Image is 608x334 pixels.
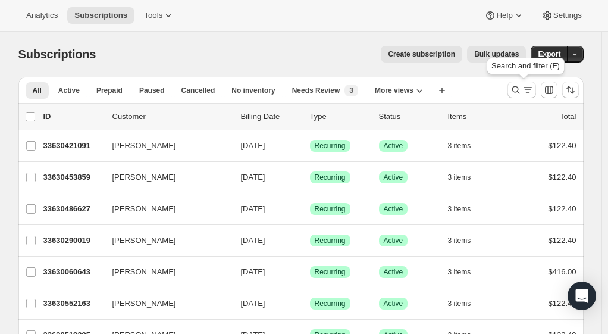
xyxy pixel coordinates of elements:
button: [PERSON_NAME] [105,168,224,187]
button: Customize table column order and visibility [541,82,557,98]
span: Active [384,141,403,151]
button: Subscriptions [67,7,134,24]
span: More views [375,86,413,95]
span: Settings [553,11,582,20]
div: 33630060643[PERSON_NAME][DATE]SuccessRecurringSuccessActive3 items$416.00 [43,264,576,280]
span: [DATE] [241,267,265,276]
span: [PERSON_NAME] [112,140,176,152]
span: Help [496,11,512,20]
span: Bulk updates [474,49,519,59]
span: Recurring [315,299,346,308]
span: Cancelled [181,86,215,95]
span: Export [538,49,560,59]
span: [PERSON_NAME] [112,171,176,183]
span: Recurring [315,141,346,151]
p: 33630453859 [43,171,103,183]
button: 3 items [448,232,484,249]
span: 3 [349,86,353,95]
button: Settings [534,7,589,24]
span: Recurring [315,173,346,182]
span: $122.40 [549,204,576,213]
p: ID [43,111,103,123]
button: Create subscription [381,46,462,63]
span: 3 items [448,173,471,182]
span: No inventory [231,86,275,95]
span: [DATE] [241,173,265,182]
button: Sort the results [562,82,579,98]
span: Recurring [315,204,346,214]
span: Active [384,267,403,277]
p: 33630486627 [43,203,103,215]
span: Subscriptions [18,48,96,61]
span: All [33,86,42,95]
span: Recurring [315,267,346,277]
div: Items [448,111,507,123]
span: Subscriptions [74,11,127,20]
span: [DATE] [241,141,265,150]
button: Analytics [19,7,65,24]
span: Create subscription [388,49,455,59]
button: Bulk updates [467,46,526,63]
div: Type [310,111,369,123]
span: Paused [139,86,165,95]
span: [PERSON_NAME] [112,203,176,215]
div: 33630421091[PERSON_NAME][DATE]SuccessRecurringSuccessActive3 items$122.40 [43,138,576,154]
span: $122.40 [549,173,576,182]
button: [PERSON_NAME] [105,263,224,282]
span: Active [384,204,403,214]
span: Tools [144,11,162,20]
p: 33630421091 [43,140,103,152]
span: Active [384,299,403,308]
span: Analytics [26,11,58,20]
span: $122.40 [549,299,576,308]
div: 33630486627[PERSON_NAME][DATE]SuccessRecurringSuccessActive3 items$122.40 [43,201,576,217]
p: 33630060643 [43,266,103,278]
button: [PERSON_NAME] [105,136,224,155]
span: Active [384,173,403,182]
span: [PERSON_NAME] [112,298,176,310]
span: [PERSON_NAME] [112,235,176,246]
span: 3 items [448,236,471,245]
div: 33630552163[PERSON_NAME][DATE]SuccessRecurringSuccessActive3 items$122.40 [43,295,576,312]
div: IDCustomerBilling DateTypeStatusItemsTotal [43,111,576,123]
span: Active [58,86,80,95]
div: 33630453859[PERSON_NAME][DATE]SuccessRecurringSuccessActive3 items$122.40 [43,169,576,186]
button: Help [477,7,531,24]
p: Total [560,111,576,123]
span: 3 items [448,141,471,151]
p: Status [379,111,438,123]
span: Prepaid [96,86,123,95]
button: Tools [137,7,181,24]
button: Export [531,46,568,63]
button: 3 items [448,138,484,154]
p: 33630552163 [43,298,103,310]
div: Open Intercom Messenger [568,282,596,310]
button: Search and filter results [507,82,536,98]
span: [PERSON_NAME] [112,266,176,278]
span: $122.40 [549,236,576,245]
div: 33630290019[PERSON_NAME][DATE]SuccessRecurringSuccessActive3 items$122.40 [43,232,576,249]
span: [DATE] [241,236,265,245]
span: 3 items [448,299,471,308]
span: 3 items [448,267,471,277]
span: Recurring [315,236,346,245]
span: [DATE] [241,299,265,308]
span: [DATE] [241,204,265,213]
p: Customer [112,111,231,123]
button: [PERSON_NAME] [105,231,224,250]
p: Billing Date [241,111,300,123]
button: 3 items [448,295,484,312]
button: Create new view [433,82,452,99]
span: $122.40 [549,141,576,150]
button: [PERSON_NAME] [105,199,224,218]
button: 3 items [448,169,484,186]
button: [PERSON_NAME] [105,294,224,313]
span: 3 items [448,204,471,214]
p: 33630290019 [43,235,103,246]
span: $416.00 [549,267,576,276]
button: 3 items [448,264,484,280]
span: Needs Review [292,86,340,95]
span: Active [384,236,403,245]
button: 3 items [448,201,484,217]
button: More views [368,82,430,99]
